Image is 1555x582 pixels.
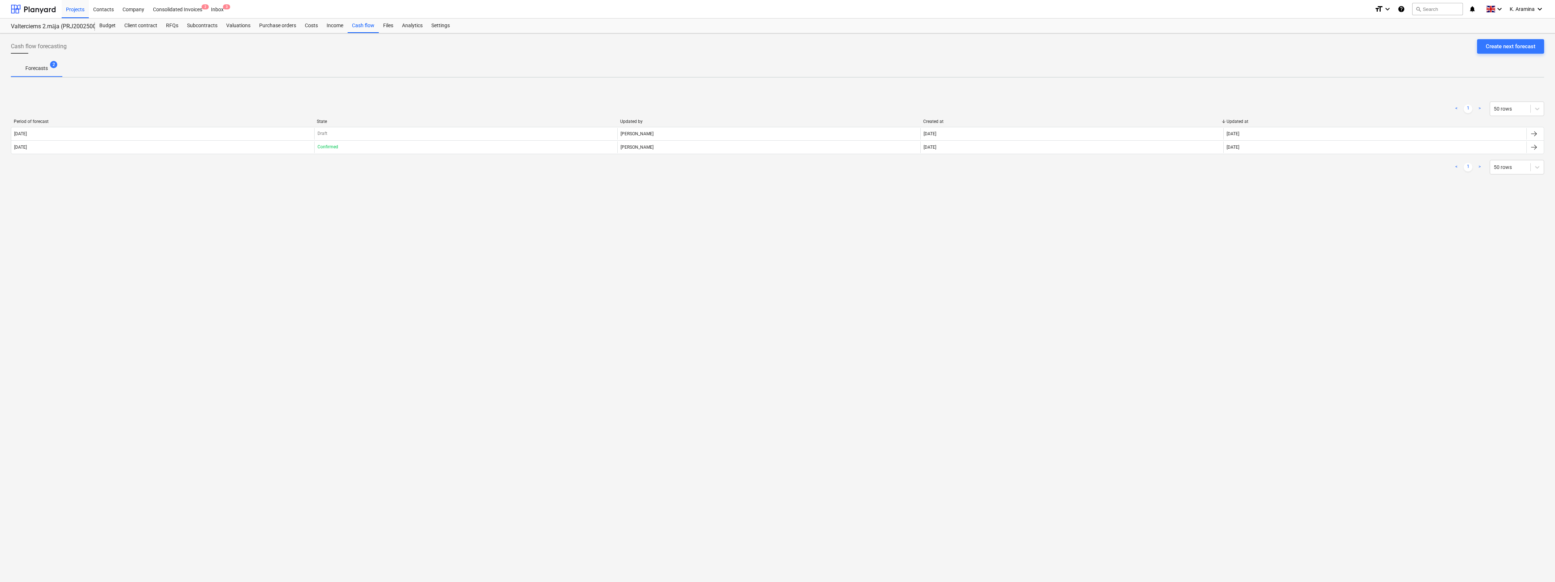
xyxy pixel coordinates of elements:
div: Created at [923,119,1220,124]
div: Create next forecast [1486,42,1535,51]
p: Draft [318,131,327,137]
a: Client contract [120,18,162,33]
div: Period of forecast [14,119,311,124]
span: 2 [202,4,209,9]
a: Costs [300,18,322,33]
div: Updated at [1227,119,1524,124]
p: Forecasts [25,65,48,72]
i: keyboard_arrow_down [1535,5,1544,13]
a: Previous page [1452,163,1461,172]
a: Budget [95,18,120,33]
button: Create next forecast [1477,39,1544,54]
a: Next page [1475,104,1484,113]
a: Next page [1475,163,1484,172]
div: [DATE] [1227,131,1239,136]
i: format_size [1374,5,1383,13]
div: [PERSON_NAME] [617,128,920,140]
a: Cash flow [348,18,379,33]
a: Analytics [398,18,427,33]
iframe: Chat Widget [1519,547,1555,582]
a: Subcontracts [183,18,222,33]
span: 2 [50,61,57,68]
div: [DATE] [14,131,27,136]
div: [DATE] [1227,145,1239,150]
a: Settings [427,18,454,33]
div: Updated by [620,119,917,124]
p: Confirmed [318,144,338,150]
div: [PERSON_NAME] [617,141,920,153]
div: [DATE] [924,131,936,136]
div: Valterciems 2.māja (PRJ2002500) - 2601936 [11,23,86,30]
button: Search [1412,3,1463,15]
div: [DATE] [924,145,936,150]
span: search [1415,6,1421,12]
a: Income [322,18,348,33]
span: 3 [223,4,230,9]
a: Page 1 is your current page [1464,104,1472,113]
i: keyboard_arrow_down [1495,5,1504,13]
a: Files [379,18,398,33]
div: State [317,119,614,124]
i: keyboard_arrow_down [1383,5,1392,13]
div: [DATE] [14,145,27,150]
a: Page 1 is your current page [1464,163,1472,172]
i: notifications [1469,5,1476,13]
a: Valuations [222,18,255,33]
a: RFQs [162,18,183,33]
a: Purchase orders [255,18,300,33]
span: K. Aramina [1510,6,1535,12]
a: Previous page [1452,104,1461,113]
span: Cash flow forecasting [11,42,67,51]
i: Knowledge base [1398,5,1405,13]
